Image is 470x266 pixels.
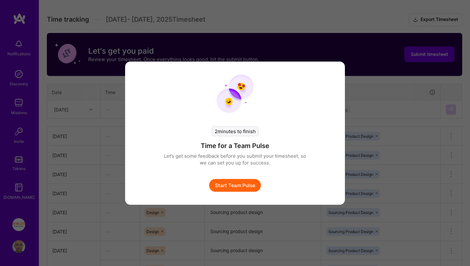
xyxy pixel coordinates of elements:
[209,179,261,192] button: Start Team Pulse
[212,126,259,136] div: 2 minutes to finish
[125,61,345,205] div: modal
[201,141,269,150] h4: Time for a Team Pulse
[164,152,306,166] p: Let’s get some feedback before you submit your timesheet, so we can set you up for success.
[217,74,254,113] img: team pulse start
